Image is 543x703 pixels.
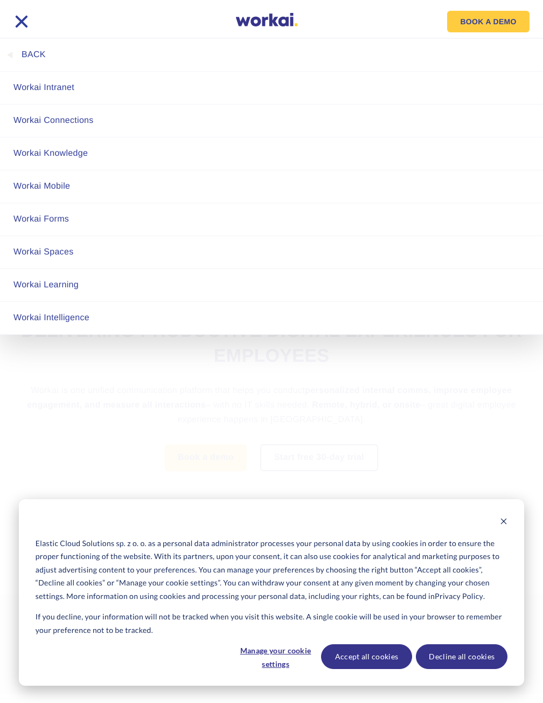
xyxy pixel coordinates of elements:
[19,499,524,686] div: Cookie banner
[234,644,317,669] button: Manage your cookie settings
[416,644,507,669] button: Decline all cookies
[321,644,413,669] button: Accept all cookies
[36,610,507,637] p: If you decline, your information will not be tracked when you visit this website. A single cookie...
[447,11,529,32] a: BOOK A DEMO
[36,537,507,603] p: Elastic Cloud Solutions sp. z o. o. as a personal data administrator processes your personal data...
[435,590,483,603] a: Privacy Policy
[500,516,507,529] button: Dismiss cookie banner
